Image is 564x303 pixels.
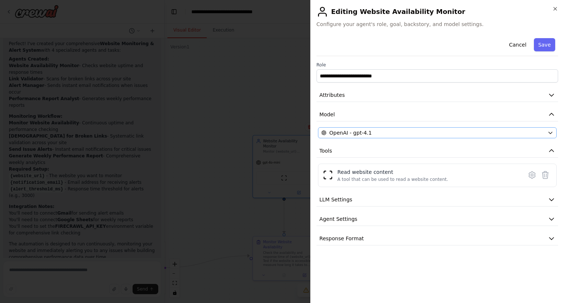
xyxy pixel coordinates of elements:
span: Attributes [319,91,345,99]
button: LLM Settings [317,193,558,207]
span: Response Format [319,235,364,242]
div: A tool that can be used to read a website content. [337,176,448,182]
label: Role [317,62,558,68]
button: Model [317,108,558,121]
div: Read website content [337,168,448,176]
span: OpenAI - gpt-4.1 [329,129,372,136]
span: Model [319,111,335,118]
button: Delete tool [539,168,552,182]
button: OpenAI - gpt-4.1 [318,127,557,138]
span: Configure your agent's role, goal, backstory, and model settings. [317,21,558,28]
img: ScrapeWebsiteTool [323,170,333,180]
button: Configure tool [525,168,539,182]
span: LLM Settings [319,196,352,203]
button: Tools [317,144,558,158]
button: Save [534,38,555,51]
span: Agent Settings [319,215,357,223]
button: Attributes [317,88,558,102]
h2: Editing Website Availability Monitor [317,6,558,18]
span: Tools [319,147,332,154]
button: Agent Settings [317,212,558,226]
button: Cancel [505,38,531,51]
button: Response Format [317,232,558,245]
